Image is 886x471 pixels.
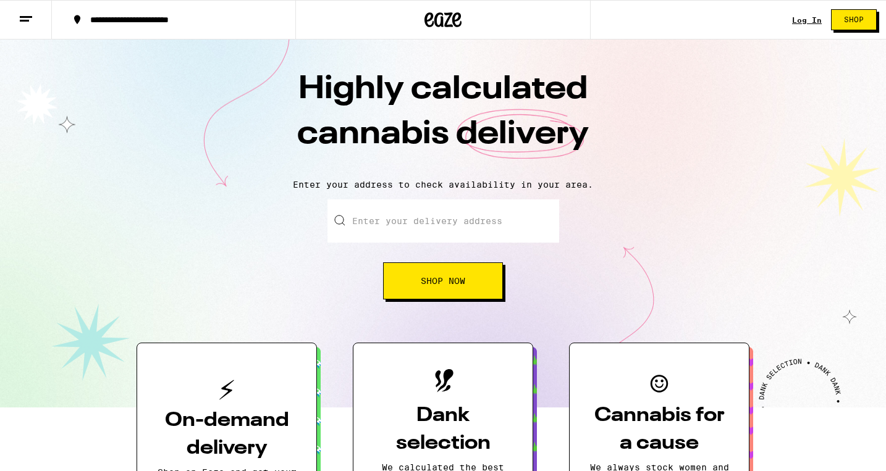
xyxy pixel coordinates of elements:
[822,9,886,30] a: Shop
[12,180,874,190] p: Enter your address to check availability in your area.
[421,277,465,285] span: Shop Now
[373,402,513,457] h3: Dank selection
[383,262,503,299] button: Shop Now
[327,199,559,243] input: Enter your delivery address
[831,9,877,30] button: Shop
[792,16,822,24] a: Log In
[589,402,729,457] h3: Cannabis for a cause
[157,407,297,462] h3: On-demand delivery
[227,67,659,170] h1: Highly calculated cannabis delivery
[844,16,864,23] span: Shop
